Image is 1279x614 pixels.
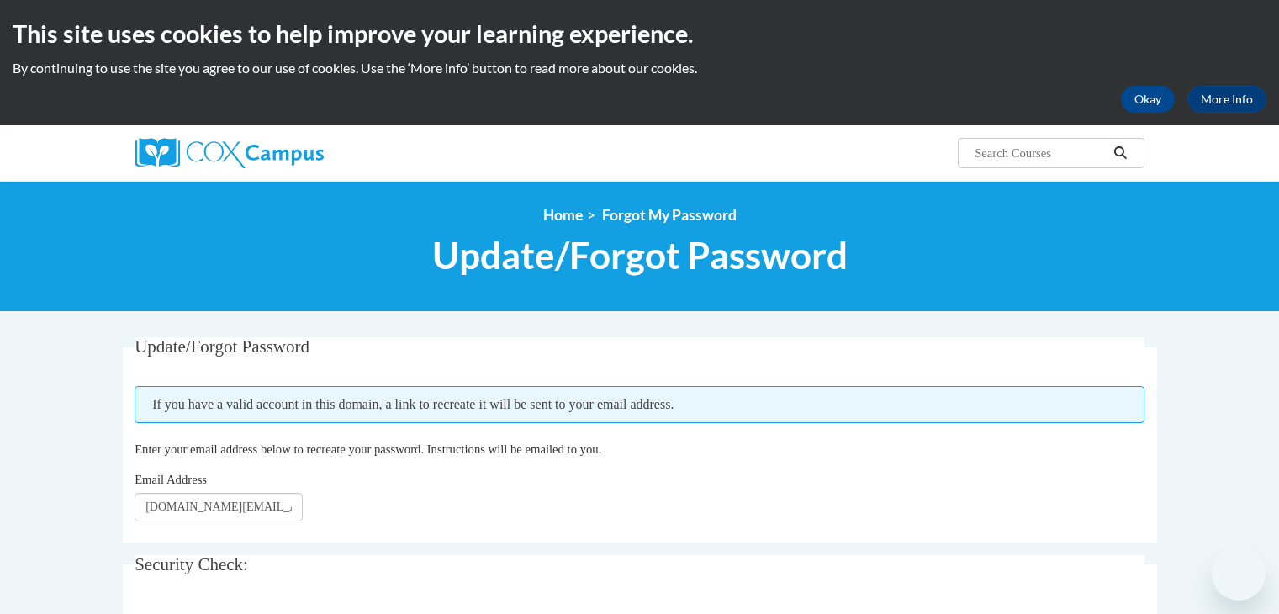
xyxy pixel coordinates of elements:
span: Forgot My Password [602,206,737,224]
span: If you have a valid account in this domain, a link to recreate it will be sent to your email addr... [135,386,1144,423]
h2: This site uses cookies to help improve your learning experience. [13,17,1266,50]
button: Okay [1121,86,1175,113]
iframe: Button to launch messaging window [1212,547,1266,601]
button: Search [1107,143,1133,163]
p: By continuing to use the site you agree to our use of cookies. Use the ‘More info’ button to read... [13,59,1266,77]
span: Enter your email address below to recreate your password. Instructions will be emailed to you. [135,442,601,456]
a: Home [543,206,583,224]
span: Email Address [135,473,207,486]
input: Email [135,493,303,521]
a: Cox Campus [135,138,455,168]
span: Update/Forgot Password [135,336,309,357]
img: Cox Campus [135,138,324,168]
span: Update/Forgot Password [432,233,848,278]
input: Search Courses [973,143,1107,163]
span: Security Check: [135,554,248,574]
a: More Info [1187,86,1266,113]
